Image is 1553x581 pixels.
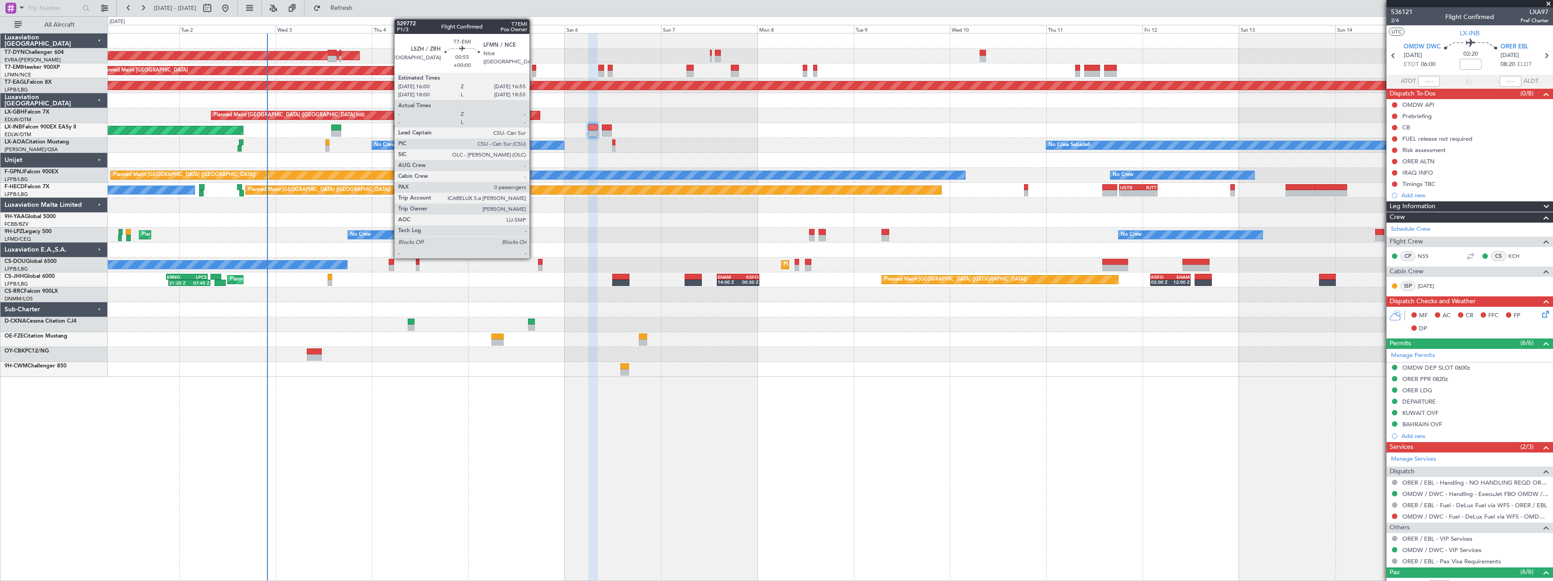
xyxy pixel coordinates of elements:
[854,25,950,33] div: Tue 9
[1389,28,1405,36] button: UTC
[5,146,58,153] a: [PERSON_NAME]/QSA
[1402,546,1482,554] a: OMDW / DWC - VIP Services
[1391,225,1430,234] a: Schedule Crew
[1419,311,1428,320] span: MF
[1390,201,1435,212] span: Leg Information
[5,274,24,279] span: CS-JHH
[5,295,33,302] a: DNMM/LOS
[784,258,926,271] div: Planned Maint [GEOGRAPHIC_DATA] ([GEOGRAPHIC_DATA])
[5,229,52,234] a: 9H-LPZLegacy 500
[1401,251,1415,261] div: CP
[28,1,80,15] input: Trip Number
[5,80,52,85] a: T7-EAGLFalcon 8X
[110,18,125,26] div: [DATE]
[374,138,476,152] div: No Crew [GEOGRAPHIC_DATA] (Dublin Intl)
[5,50,64,55] a: T7-DYNChallenger 604
[661,25,757,33] div: Sun 7
[1491,251,1506,261] div: CS
[1391,7,1413,17] span: 536121
[167,274,187,280] div: KRNO
[5,176,28,183] a: LFPB/LBG
[1514,311,1520,320] span: FP
[5,169,58,175] a: F-GPNJFalcon 900EX
[950,25,1046,33] div: Wed 10
[5,259,26,264] span: CS-DOU
[1460,29,1480,38] span: LX-INB
[1524,77,1539,86] span: ALDT
[1520,338,1534,348] span: (6/6)
[1402,535,1472,543] a: ORER / EBL - VIP Services
[5,110,49,115] a: LX-GBHFalcon 7X
[230,273,372,286] div: Planned Maint [GEOGRAPHIC_DATA] ([GEOGRAPHIC_DATA])
[1418,252,1438,260] a: NSS
[83,25,179,33] div: Mon 1
[1501,51,1519,60] span: [DATE]
[1443,311,1451,320] span: AC
[1445,12,1494,22] div: Flight Confirmed
[5,139,69,145] a: LX-AOACitation Mustang
[5,274,55,279] a: CS-JHHGlobal 6000
[189,280,209,286] div: 07:45 Z
[5,131,31,138] a: EDLW/DTM
[309,1,363,15] button: Refresh
[1520,442,1534,452] span: (2/3)
[350,228,371,242] div: No Crew
[1401,191,1548,199] div: Add new
[1048,138,1091,152] div: No Crew Sabadell
[1402,146,1446,154] div: Risk assessment
[5,124,22,130] span: LX-INB
[1402,101,1434,109] div: OMDW API
[1418,282,1438,290] a: [DATE]
[5,65,60,70] a: T7-EMIHawker 900XP
[1402,180,1435,188] div: Timings TBC
[5,319,76,324] a: D-CKNACessna Citation CJ4
[101,64,188,77] div: Planned Maint [GEOGRAPHIC_DATA]
[248,183,391,197] div: Planned Maint [GEOGRAPHIC_DATA] ([GEOGRAPHIC_DATA])
[187,274,207,280] div: LPCS
[1463,50,1478,59] span: 02:20
[1418,76,1440,87] input: --:--
[5,259,57,264] a: CS-DOUGlobal 6500
[1239,25,1335,33] div: Sat 13
[1171,279,1190,285] div: 12:00 Z
[1390,296,1476,307] span: Dispatch Checks and Weather
[5,333,67,339] a: OE-FZECitation Mustang
[5,50,25,55] span: T7-DYN
[1402,386,1432,394] div: ORER LDG
[1402,557,1501,565] a: ORER / EBL - Pax Visa Requirements
[1419,324,1427,333] span: DP
[276,25,372,33] div: Wed 3
[1113,168,1134,182] div: No Crew
[884,273,1027,286] div: Planned Maint [GEOGRAPHIC_DATA] ([GEOGRAPHIC_DATA])
[179,25,276,33] div: Tue 2
[1335,25,1432,33] div: Sun 14
[1402,169,1433,176] div: IRAQ INFO
[5,289,24,294] span: CS-RRC
[5,80,27,85] span: T7-EAGL
[5,65,22,70] span: T7-EMI
[5,214,25,219] span: 9H-YAA
[1171,274,1190,280] div: EHAM
[1120,185,1138,190] div: UGTB
[1390,338,1411,349] span: Permits
[1402,501,1547,509] a: ORER / EBL - Fuel - DeLux Fuel via WFS - ORER / EBL
[5,214,56,219] a: 9H-YAAGlobal 5000
[5,110,24,115] span: LX-GBH
[5,184,24,190] span: F-HECD
[1404,43,1441,52] span: OMDW DWC
[1120,190,1138,196] div: -
[1402,490,1548,498] a: OMDW / DWC - Handling - ExecuJet FBO OMDW / DWC
[323,5,361,11] span: Refresh
[5,184,49,190] a: F-HECDFalcon 7X
[1402,479,1548,486] a: ORER / EBL - Handling - NO HANDLING REQD ORER/EBL
[1390,237,1423,247] span: Flight Crew
[1390,89,1435,99] span: Dispatch To-Dos
[154,4,196,12] span: [DATE] - [DATE]
[1404,60,1419,69] span: ETOT
[1520,7,1548,17] span: LXA97
[1390,523,1410,533] span: Others
[1488,311,1499,320] span: FFC
[113,168,256,182] div: Planned Maint [GEOGRAPHIC_DATA] ([GEOGRAPHIC_DATA])
[5,71,31,78] a: LFMN/NCE
[1390,442,1413,452] span: Services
